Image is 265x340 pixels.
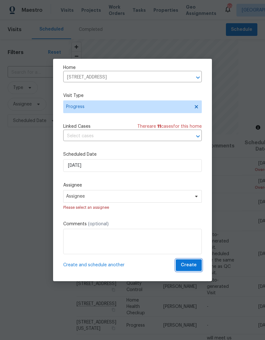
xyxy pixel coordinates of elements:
label: Visit Type [63,92,202,99]
label: Comments [63,221,202,227]
input: Enter in an address [63,72,184,82]
input: M/D/YYYY [63,159,202,172]
div: Please select an assignee [63,204,202,211]
button: Create [176,259,202,271]
span: Create [181,261,197,269]
span: Linked Cases [63,123,91,130]
span: Assignee [66,194,191,199]
span: Create and schedule another [63,262,125,268]
button: Open [194,132,202,141]
span: Progress [66,104,190,110]
span: 11 [157,124,161,129]
button: Open [194,73,202,82]
label: Home [63,65,202,71]
input: Select cases [63,131,184,141]
span: There are case s for this home [137,123,202,130]
label: Scheduled Date [63,151,202,158]
span: (optional) [88,222,109,226]
label: Assignee [63,182,202,188]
